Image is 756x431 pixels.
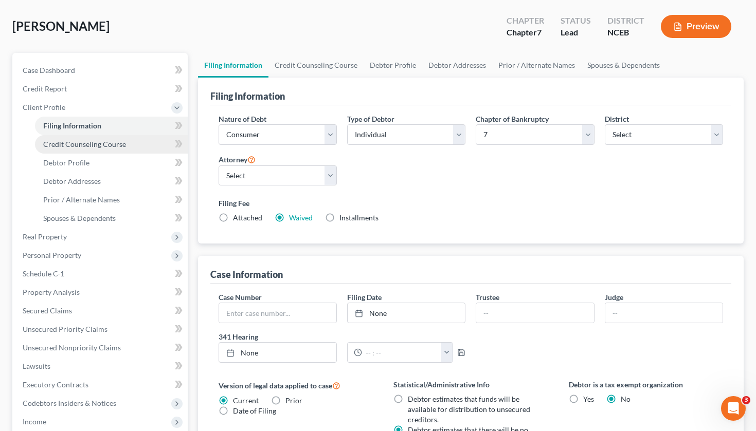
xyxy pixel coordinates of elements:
a: None [348,303,465,323]
span: Unsecured Priority Claims [23,325,107,333]
a: Unsecured Priority Claims [14,320,188,339]
a: Prior / Alternate Names [492,53,581,78]
label: Debtor is a tax exempt organization [569,379,724,390]
span: [PERSON_NAME] [12,18,110,33]
a: Debtor Addresses [422,53,492,78]
a: Credit Counseling Course [35,135,188,154]
a: Schedule C-1 [14,265,188,283]
a: Prior / Alternate Names [35,191,188,209]
span: 7 [537,27,542,37]
div: NCEB [607,27,644,39]
div: Filing Information [210,90,285,102]
a: Unsecured Nonpriority Claims [14,339,188,357]
span: Filing Information [43,121,101,130]
span: Date of Filing [233,406,276,415]
label: Trustee [476,292,499,303]
a: Secured Claims [14,302,188,320]
div: Chapter [507,15,544,27]
a: None [219,343,336,362]
label: Filing Fee [219,198,724,209]
a: Debtor Addresses [35,172,188,191]
label: Judge [605,292,623,303]
span: Current [233,396,259,405]
div: Lead [561,27,591,39]
span: Real Property [23,232,67,241]
a: Spouses & Dependents [581,53,666,78]
input: -- : -- [362,343,441,362]
span: 3 [742,396,750,404]
iframe: Intercom live chat [721,396,746,421]
span: No [621,395,631,403]
span: Unsecured Nonpriority Claims [23,343,121,352]
label: Statistical/Administrative Info [393,379,548,390]
span: Income [23,417,46,426]
span: Spouses & Dependents [43,214,116,222]
label: Filing Date [347,292,382,303]
span: Credit Counseling Course [43,140,126,148]
div: Chapter [507,27,544,39]
a: Case Dashboard [14,61,188,80]
span: Schedule C-1 [23,269,64,278]
label: Chapter of Bankruptcy [476,114,549,124]
span: Secured Claims [23,306,72,315]
span: Debtor estimates that funds will be available for distribution to unsecured creditors. [408,395,530,424]
label: Type of Debtor [347,114,394,124]
input: Enter case number... [219,303,336,323]
span: Attached [233,213,262,222]
label: 341 Hearing [213,331,471,342]
a: Lawsuits [14,357,188,376]
span: Property Analysis [23,288,80,296]
input: -- [605,303,723,323]
a: Property Analysis [14,283,188,302]
span: Prior [285,396,302,405]
a: Debtor Profile [364,53,422,78]
span: Debtor Addresses [43,177,101,185]
a: Waived [289,213,313,222]
span: Codebtors Insiders & Notices [23,399,116,407]
a: Credit Counseling Course [268,53,364,78]
a: Debtor Profile [35,154,188,172]
span: Lawsuits [23,362,50,370]
div: District [607,15,644,27]
button: Preview [661,15,731,38]
span: Case Dashboard [23,66,75,74]
label: District [605,114,629,124]
a: Executory Contracts [14,376,188,394]
span: Client Profile [23,103,65,111]
div: Case Information [210,268,283,280]
span: Credit Report [23,84,67,93]
span: Executory Contracts [23,380,88,389]
span: Debtor Profile [43,158,89,167]
span: Personal Property [23,251,81,259]
label: Attorney [219,153,256,165]
a: Filing Information [198,53,268,78]
span: Prior / Alternate Names [43,195,120,204]
input: -- [476,303,593,323]
label: Nature of Debt [219,114,266,124]
span: Installments [339,213,379,222]
label: Case Number [219,292,262,303]
label: Version of legal data applied to case [219,379,373,391]
div: Status [561,15,591,27]
a: Credit Report [14,80,188,98]
span: Yes [583,395,594,403]
a: Spouses & Dependents [35,209,188,228]
a: Filing Information [35,117,188,135]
